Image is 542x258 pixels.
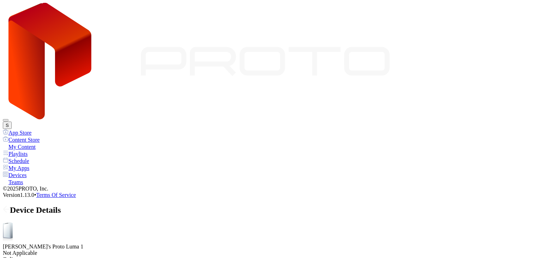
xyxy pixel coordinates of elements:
[3,192,36,198] span: Version 1.13.0 •
[10,205,61,215] span: Device Details
[3,164,539,171] a: My Apps
[3,171,539,178] a: Devices
[3,186,539,192] div: © 2025 PROTO, Inc.
[3,244,539,250] div: [PERSON_NAME]'s Proto Luma 1
[3,122,12,129] button: S
[3,250,539,256] div: Not Applicable
[3,129,539,136] a: App Store
[3,150,539,157] a: Playlists
[3,136,539,143] a: Content Store
[3,157,539,164] a: Schedule
[36,192,76,198] a: Terms Of Service
[3,143,539,150] a: My Content
[3,178,539,186] a: Teams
